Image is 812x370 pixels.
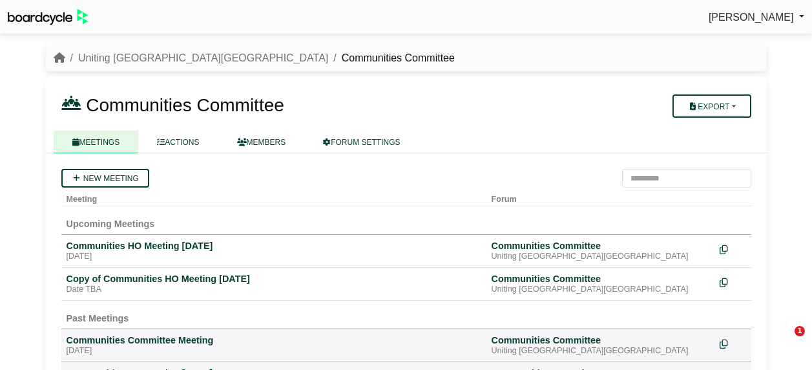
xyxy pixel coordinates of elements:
span: 1 [795,326,805,336]
img: BoardcycleBlackGreen-aaafeed430059cb809a45853b8cf6d952af9d84e6e89e1f1685b34bfd5cb7d64.svg [8,9,88,25]
a: Communities Committee Uniting [GEOGRAPHIC_DATA][GEOGRAPHIC_DATA] [492,273,709,295]
a: MEMBERS [218,131,305,153]
div: Uniting [GEOGRAPHIC_DATA][GEOGRAPHIC_DATA] [492,346,709,356]
th: Forum [486,188,714,206]
div: Communities Committee [492,273,709,285]
a: Communities Committee Uniting [GEOGRAPHIC_DATA][GEOGRAPHIC_DATA] [492,240,709,262]
div: Date TBA [67,285,481,295]
iframe: Intercom live chat [768,326,799,357]
div: [DATE] [67,252,481,262]
span: Past Meetings [67,313,129,323]
a: Uniting [GEOGRAPHIC_DATA][GEOGRAPHIC_DATA] [78,52,328,63]
a: Communities Committee Meeting [DATE] [67,334,481,356]
div: Make a copy [720,334,746,352]
a: ACTIONS [138,131,218,153]
span: Upcoming Meetings [67,219,155,229]
div: Uniting [GEOGRAPHIC_DATA][GEOGRAPHIC_DATA] [492,285,709,295]
a: Communities HO Meeting [DATE] [DATE] [67,240,481,262]
button: Export [672,94,751,118]
div: Make a copy [720,240,746,257]
div: Communities Committee Meeting [67,334,481,346]
nav: breadcrumb [54,50,455,67]
li: Communities Committee [328,50,455,67]
div: Uniting [GEOGRAPHIC_DATA][GEOGRAPHIC_DATA] [492,252,709,262]
div: Communities Committee [492,240,709,252]
div: Make a copy [720,273,746,290]
span: Communities Committee [86,95,284,115]
div: Communities HO Meeting [DATE] [67,240,481,252]
a: FORUM SETTINGS [304,131,419,153]
th: Meeting [61,188,486,206]
div: [DATE] [67,346,481,356]
div: Copy of Communities HO Meeting [DATE] [67,273,481,285]
a: New meeting [61,169,149,188]
div: Communities Committee [492,334,709,346]
span: [PERSON_NAME] [709,12,794,23]
a: Communities Committee Uniting [GEOGRAPHIC_DATA][GEOGRAPHIC_DATA] [492,334,709,356]
a: MEETINGS [54,131,139,153]
a: [PERSON_NAME] [709,9,804,26]
a: Copy of Communities HO Meeting [DATE] Date TBA [67,273,481,295]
